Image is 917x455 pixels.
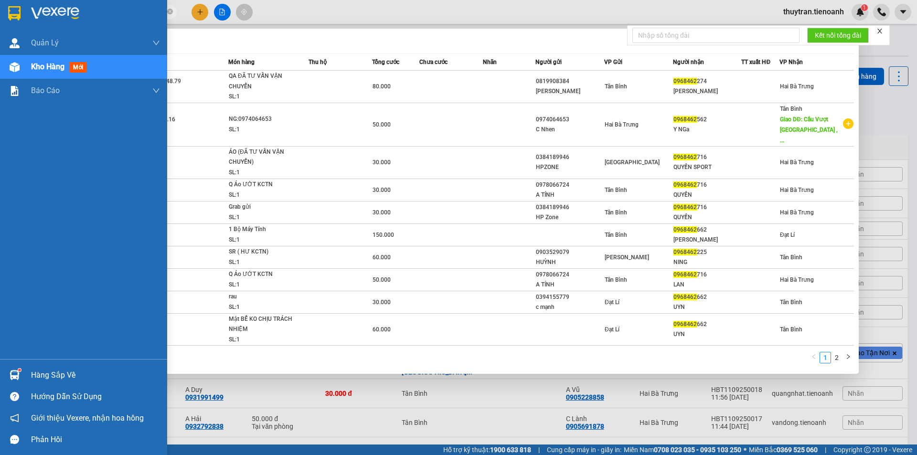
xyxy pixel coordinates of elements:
div: Hàng sắp về [31,368,160,382]
span: VP Gửi [604,59,622,65]
span: Tân Bình [605,232,627,238]
div: Hướng dẫn sử dụng [31,390,160,404]
span: VP Nhận [779,59,803,65]
span: 60.000 [373,254,391,261]
div: 1 Bộ Máy Tính [229,224,300,235]
img: solution-icon [10,86,20,96]
li: 1 [820,352,831,363]
div: 0394155779 [536,292,604,302]
div: [PERSON_NAME] [673,86,741,96]
div: 274 [673,76,741,86]
span: 30.000 [373,299,391,306]
div: 0978066724 [536,270,604,280]
div: c mạnh [536,302,604,312]
div: SL: 1 [229,125,300,135]
button: left [808,352,820,363]
span: 60.000 [373,326,391,333]
span: 30.000 [373,187,391,193]
div: rau [229,292,300,302]
div: SL: 1 [229,190,300,201]
div: SL: 1 [229,168,300,178]
div: Y NGa [673,125,741,135]
span: Tân Bình [780,299,802,306]
a: 2 [832,352,842,363]
span: 50.000 [373,121,391,128]
div: NING [673,257,741,267]
div: 0384189946 [536,152,604,162]
span: Hai Bà Trưng [780,209,814,216]
span: Tân Bình [780,106,802,112]
div: 662 [673,319,741,329]
span: 0968462 [673,154,697,160]
div: SL: 1 [229,212,300,223]
span: Chưa cước [419,59,448,65]
div: HPZONE [536,162,604,172]
span: Món hàng [228,59,255,65]
div: HUỲNH [536,257,604,267]
img: warehouse-icon [10,38,20,48]
div: ÁO (ĐÃ TƯ VẤN VẬN CHUYỂN) [229,147,300,168]
span: 0968462 [673,271,697,278]
div: A TÍNH [536,280,604,290]
input: Nhập số tổng đài [632,28,800,43]
div: SL: 1 [229,257,300,268]
div: Q Áo ƯỚT KCTN [229,180,300,190]
div: 0819908384 [536,76,604,86]
div: UYN [673,329,741,339]
span: Tân Bình [605,276,627,283]
span: 0968462 [673,116,697,123]
div: 716 [673,180,741,190]
span: 0968462 [673,226,697,233]
span: 0968462 [673,294,697,300]
div: UYN [673,302,741,312]
div: HP Zone [536,212,604,222]
button: Kết nối tổng đài [807,28,869,43]
span: Đạt Lí [605,299,619,306]
div: [PERSON_NAME] [673,235,741,245]
span: Tân Bình [605,209,627,216]
button: right [842,352,854,363]
div: LAN [673,280,741,290]
div: SL: 1 [229,302,300,313]
span: Hai Bà Trưng [780,159,814,166]
span: Giao DĐ: Cầu Vượt [GEOGRAPHIC_DATA] , ... [780,116,838,144]
span: Tân Bình [780,254,802,261]
span: Tân Bình [605,83,627,90]
span: close [876,28,883,34]
span: Hai Bà Trưng [605,121,639,128]
span: left [811,354,817,360]
span: down [152,39,160,47]
span: 0968462 [673,181,697,188]
img: warehouse-icon [10,62,20,72]
div: C Nhen [536,125,604,135]
div: Mật BỂ KO CHỊU TRÁCH NHIỆM [229,314,300,335]
span: mới [69,62,87,73]
div: QUYỀN [673,190,741,200]
span: Người gửi [535,59,562,65]
div: SL: 1 [229,235,300,245]
span: close-circle [167,9,173,14]
div: Phản hồi [31,433,160,447]
span: Người nhận [673,59,704,65]
span: 50.000 [373,276,391,283]
div: 662 [673,292,741,302]
span: Hai Bà Trưng [780,276,814,283]
div: Q Áo ƯỚT KCTN [229,269,300,280]
span: close-circle [167,8,173,17]
span: Thu hộ [309,59,327,65]
span: [GEOGRAPHIC_DATA] [605,159,660,166]
span: Tân Bình [780,326,802,333]
span: [PERSON_NAME] [605,254,649,261]
span: 0968462 [673,78,697,85]
div: SL: 1 [229,335,300,345]
span: Hai Bà Trưng [780,187,814,193]
span: Tổng cước [372,59,399,65]
span: Đạt Lí [780,232,795,238]
img: warehouse-icon [10,370,20,380]
span: Kết nối tổng đài [815,30,861,41]
span: down [152,87,160,95]
span: 80.000 [373,83,391,90]
div: SR ( HƯ KCTN) [229,247,300,257]
span: Kho hàng [31,62,64,71]
span: Tân Bình [605,187,627,193]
